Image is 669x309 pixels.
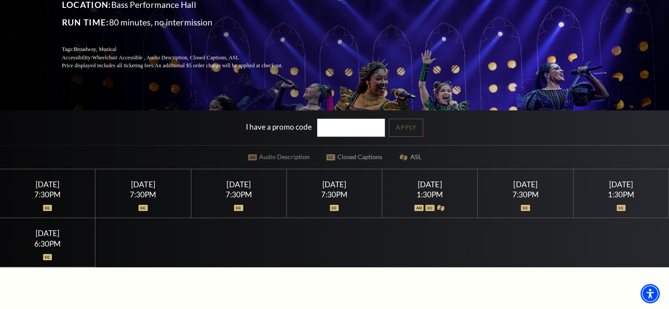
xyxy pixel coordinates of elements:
[201,191,276,198] div: 7:30PM
[488,191,563,198] div: 7:30PM
[297,180,372,189] div: [DATE]
[62,17,109,27] span: Run Time:
[62,45,304,54] p: Tags:
[201,180,276,189] div: [DATE]
[11,191,85,198] div: 7:30PM
[73,46,116,52] span: Broadway, Musical
[62,62,304,70] p: Price displayed includes all ticketing fees.
[106,191,180,198] div: 7:30PM
[584,180,658,189] div: [DATE]
[488,180,563,189] div: [DATE]
[393,180,467,189] div: [DATE]
[640,284,660,303] div: Accessibility Menu
[11,240,85,247] div: 6:30PM
[11,229,85,238] div: [DATE]
[246,122,312,131] label: I have a promo code
[297,191,372,198] div: 7:30PM
[584,191,658,198] div: 1:30PM
[62,15,304,29] p: 80 minutes, no intermission
[62,54,304,62] p: Accessibility:
[393,191,467,198] div: 1:30PM
[106,180,180,189] div: [DATE]
[11,180,85,189] div: [DATE]
[92,55,239,61] span: Wheelchair Accessible , Audio Description, Closed Captions, ASL
[154,62,282,69] span: An additional $5 order charge will be applied at checkout.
